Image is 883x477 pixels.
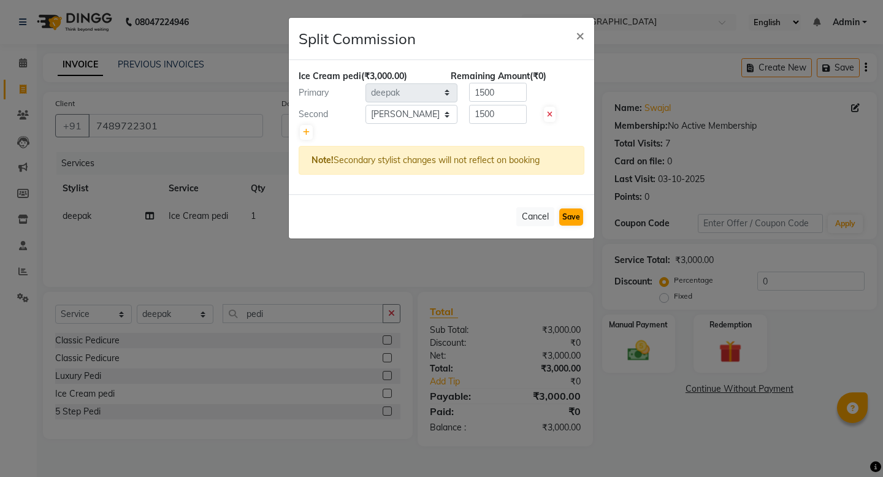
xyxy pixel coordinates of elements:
[299,28,416,50] h4: Split Commission
[289,86,365,99] div: Primary
[299,146,584,175] div: Secondary stylist changes will not reflect on booking
[530,71,546,82] span: (₹0)
[289,108,365,121] div: Second
[576,26,584,44] span: ×
[451,71,530,82] span: Remaining Amount
[312,155,334,166] strong: Note!
[516,207,554,226] button: Cancel
[299,71,361,82] span: Ice Cream pedi
[559,208,583,226] button: Save
[566,18,594,52] button: Close
[361,71,407,82] span: (₹3,000.00)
